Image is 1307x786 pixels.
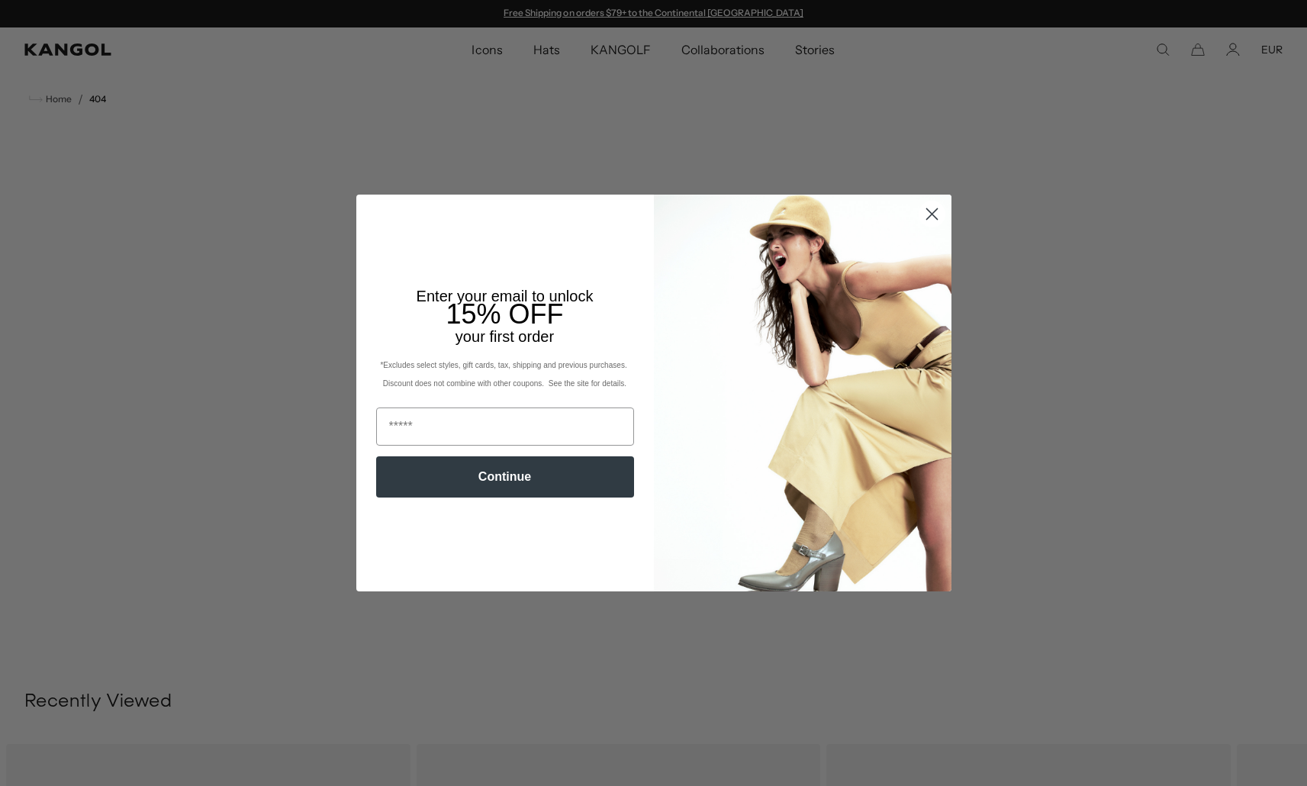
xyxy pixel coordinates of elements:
img: 93be19ad-e773-4382-80b9-c9d740c9197f.jpeg [654,195,951,591]
button: Close dialog [919,201,945,227]
span: your first order [456,328,554,345]
button: Continue [376,456,634,498]
input: Email [376,407,634,446]
span: Enter your email to unlock [417,288,594,304]
span: 15% OFF [446,298,563,330]
span: *Excludes select styles, gift cards, tax, shipping and previous purchases. Discount does not comb... [380,361,629,388]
